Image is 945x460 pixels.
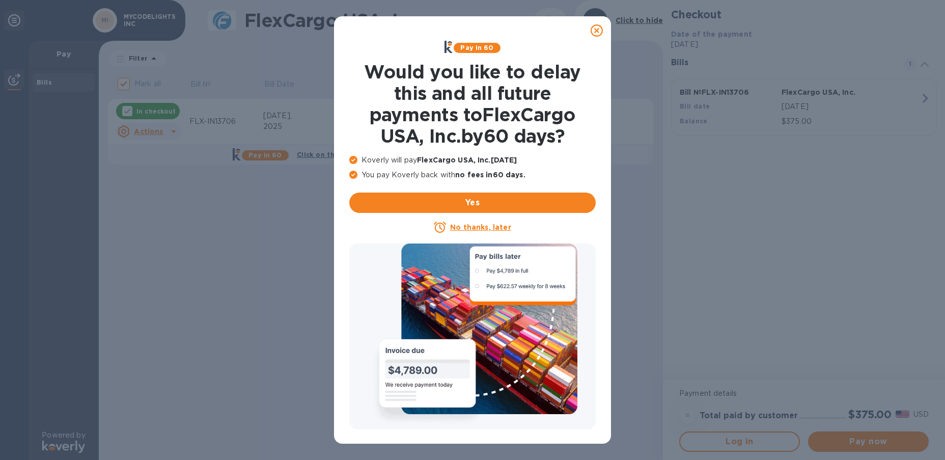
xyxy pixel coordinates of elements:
p: You pay Koverly back with [349,170,596,180]
u: No thanks, later [450,223,511,231]
b: no fees in 60 days . [455,171,525,179]
b: Pay in 60 [460,44,493,51]
p: Koverly will pay [349,155,596,166]
button: Yes [349,193,596,213]
b: FlexCargo USA, Inc. [DATE] [417,156,517,164]
h1: Would you like to delay this and all future payments to FlexCargo USA, Inc. by 60 days ? [349,61,596,147]
span: Yes [357,197,588,209]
